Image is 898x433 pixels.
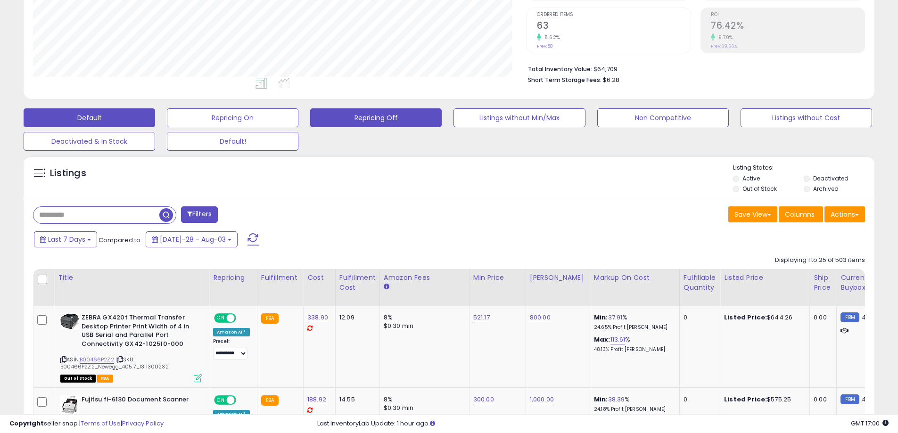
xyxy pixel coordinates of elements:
[608,313,623,322] a: 37.91
[384,283,389,291] small: Amazon Fees.
[813,174,849,182] label: Deactivated
[594,335,672,353] div: %
[779,206,823,222] button: Columns
[594,346,672,353] p: 48.13% Profit [PERSON_NAME]
[684,273,716,293] div: Fulfillable Quantity
[60,375,96,383] span: All listings that are currently out of stock and unavailable for purchase on Amazon
[50,167,86,180] h5: Listings
[80,356,114,364] a: B00466P2Z2
[724,313,802,322] div: $644.26
[597,108,729,127] button: Non Competitive
[384,404,462,412] div: $0.30 min
[384,313,462,322] div: 8%
[60,395,79,414] img: 41OObZmYneL._SL40_.jpg
[160,235,226,244] span: [DATE]-28 - Aug-03
[213,338,250,359] div: Preset:
[384,273,465,283] div: Amazon Fees
[60,313,202,381] div: ASIN:
[473,273,522,283] div: Min Price
[711,12,865,17] span: ROI
[307,313,328,322] a: 338.90
[9,419,164,428] div: seller snap | |
[741,108,872,127] button: Listings without Cost
[58,273,205,283] div: Title
[82,395,196,407] b: Fujitsu fi-6130 Document Scanner
[728,206,777,222] button: Save View
[590,269,679,306] th: The percentage added to the cost of goods (COGS) that forms the calculator for Min & Max prices.
[813,185,839,193] label: Archived
[82,313,196,351] b: ZEBRA GX420t Thermal Transfer Desktop Printer Print Width of 4 in USB Serial and Parallel Port Co...
[610,335,626,344] a: 113.61
[785,210,815,219] span: Columns
[594,273,676,283] div: Markup on Cost
[235,396,250,404] span: OFF
[537,43,552,49] small: Prev: 58
[814,395,829,404] div: 0.00
[724,273,806,283] div: Listed Price
[81,419,121,428] a: Terms of Use
[862,395,884,404] span: 464.04
[528,65,592,73] b: Total Inventory Value:
[530,273,586,283] div: [PERSON_NAME]
[724,395,802,404] div: $575.25
[528,76,601,84] b: Short Term Storage Fees:
[530,395,554,404] a: 1,000.00
[60,356,169,370] span: | SKU: B00466P2Z2_Newegg_405.7_1311300232
[594,313,672,331] div: %
[528,63,858,74] li: $64,709
[851,419,889,428] span: 2025-08-11 17:00 GMT
[711,20,865,33] h2: 76.42%
[235,314,250,322] span: OFF
[603,75,619,84] span: $6.28
[715,34,733,41] small: 9.70%
[453,108,585,127] button: Listings without Min/Max
[215,396,227,404] span: ON
[307,273,331,283] div: Cost
[310,108,442,127] button: Repricing Off
[724,395,767,404] b: Listed Price:
[24,132,155,151] button: Deactivated & In Stock
[824,206,865,222] button: Actions
[97,375,113,383] span: FBA
[9,419,44,428] strong: Copyright
[384,322,462,330] div: $0.30 min
[473,313,490,322] a: 521.17
[840,273,889,293] div: Current Buybox Price
[742,185,777,193] label: Out of Stock
[814,273,832,293] div: Ship Price
[317,419,889,428] div: Last InventoryLab Update: 1 hour ago.
[261,313,279,324] small: FBA
[684,395,713,404] div: 0
[384,395,462,404] div: 8%
[862,313,883,322] span: 494.99
[541,34,560,41] small: 8.62%
[594,313,608,322] b: Min:
[99,236,142,245] span: Compared to:
[34,231,97,247] button: Last 7 Days
[711,43,737,49] small: Prev: 69.66%
[537,12,691,17] span: Ordered Items
[167,132,298,151] button: Default!
[733,163,874,172] p: Listing States:
[530,313,551,322] a: 800.00
[594,395,672,413] div: %
[684,313,713,322] div: 0
[537,20,691,33] h2: 63
[261,395,279,406] small: FBA
[339,395,372,404] div: 14.55
[213,328,250,336] div: Amazon AI *
[814,313,829,322] div: 0.00
[594,395,608,404] b: Min:
[840,394,859,404] small: FBM
[594,335,610,344] b: Max:
[775,256,865,265] div: Displaying 1 to 25 of 503 items
[261,273,299,283] div: Fulfillment
[594,324,672,331] p: 24.65% Profit [PERSON_NAME]
[724,313,767,322] b: Listed Price:
[146,231,238,247] button: [DATE]-28 - Aug-03
[181,206,218,223] button: Filters
[167,108,298,127] button: Repricing On
[339,273,376,293] div: Fulfillment Cost
[122,419,164,428] a: Privacy Policy
[60,313,79,329] img: 41XFaIlvfcL._SL40_.jpg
